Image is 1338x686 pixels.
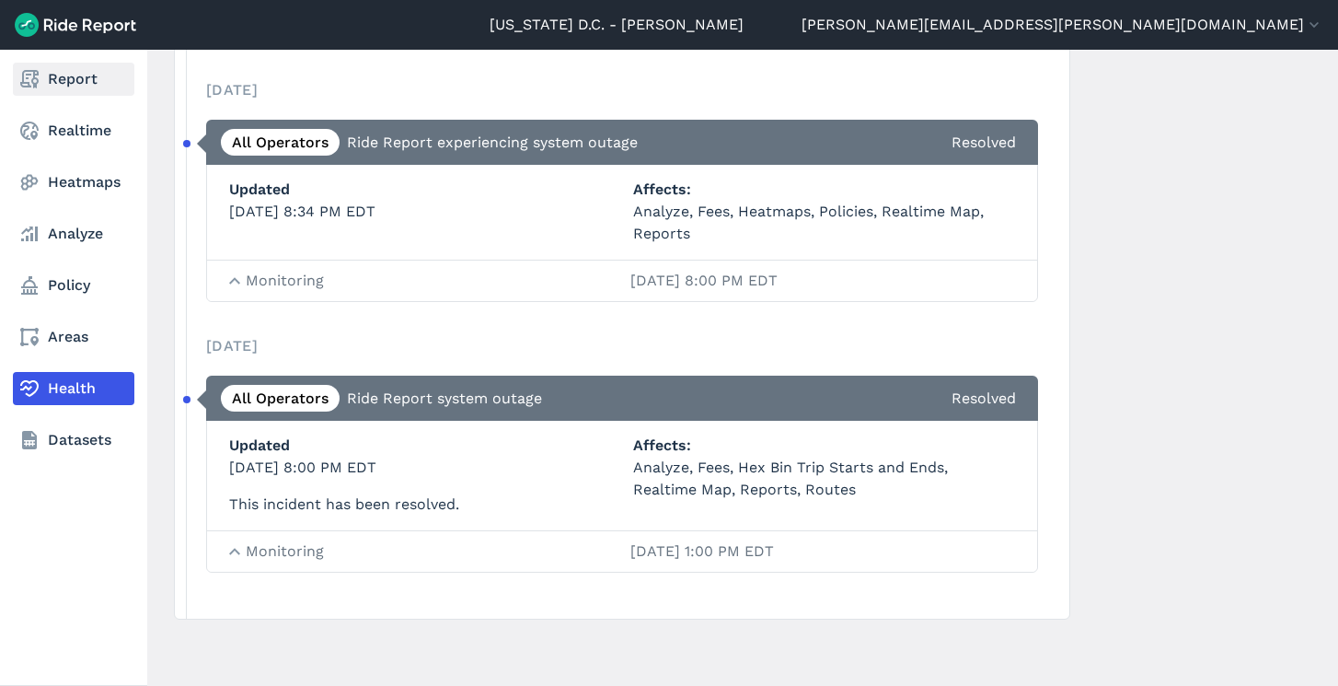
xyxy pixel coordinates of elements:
[13,217,134,250] a: Analyze
[13,114,134,147] a: Realtime
[13,166,134,199] a: Heatmaps
[229,261,1015,301] summary: Monitoring[DATE] 8:00 PM EDT
[221,385,340,412] a: All Operators
[952,132,1016,154] span: Resolved
[15,13,136,37] img: Ride Report
[802,14,1323,36] button: [PERSON_NAME][EMAIL_ADDRESS][PERSON_NAME][DOMAIN_NAME]
[630,270,1015,292] span: [DATE] 8:00 PM EDT
[13,372,134,405] a: Health
[197,70,1047,110] li: [DATE]
[229,479,611,516] div: This incident has been resolved.
[633,457,1015,501] div: Analyze, Fees, Hex Bin Trip Starts and Ends, Realtime Map, Reports, Routes
[630,541,1015,563] span: [DATE] 1:00 PM EDT
[229,179,611,201] h4: Updated
[13,63,134,96] a: Report
[13,320,134,354] a: Areas
[633,179,1015,201] h4: Affects :
[221,129,340,156] a: All Operators
[13,424,134,457] a: Datasets
[229,531,1015,572] summary: Monitoring[DATE] 1:00 PM EDT
[197,326,1047,366] li: [DATE]
[246,541,1015,563] span: Monitoring
[347,388,542,410] h3: Ride Report system outage
[229,435,611,457] h4: Updated
[633,435,1015,457] h4: Affects :
[490,14,744,36] a: [US_STATE] D.C. - [PERSON_NAME]
[347,132,638,154] h3: Ride Report experiencing system outage
[633,201,1015,245] div: Analyze, Fees, Heatmaps, Policies, Realtime Map, Reports
[246,270,1015,292] span: Monitoring
[229,435,611,516] div: [DATE] 8:00 PM EDT
[13,269,134,302] a: Policy
[952,388,1016,410] span: Resolved
[229,179,611,245] div: [DATE] 8:34 PM EDT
